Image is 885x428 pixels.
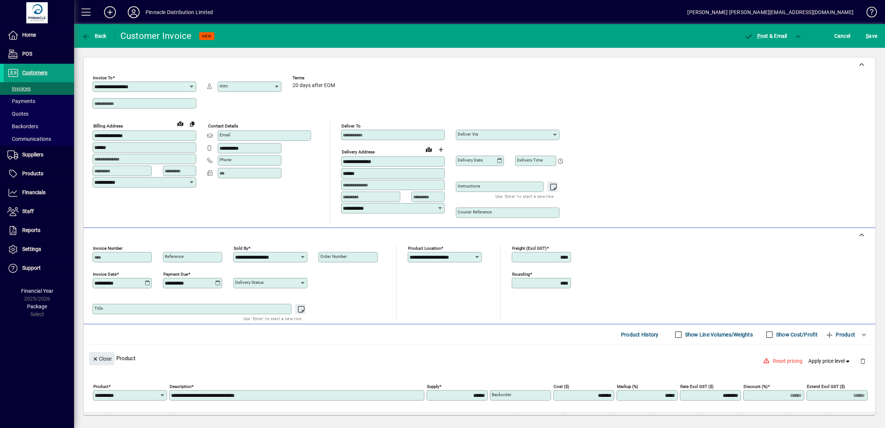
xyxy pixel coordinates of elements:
a: View on map [423,143,435,155]
span: Financials [22,189,46,195]
a: Invoices [4,82,74,95]
a: Products [4,165,74,183]
mat-label: Invoice To [93,75,113,80]
span: 20 days after EOM [293,83,335,89]
mat-label: Instructions [458,183,480,189]
a: Suppliers [4,146,74,164]
mat-label: Sold by [234,246,248,251]
button: Back [80,29,108,43]
span: ost & Email [744,33,787,39]
div: [PERSON_NAME] [PERSON_NAME][EMAIL_ADDRESS][DOMAIN_NAME] [687,6,854,18]
a: Quotes [4,107,74,120]
span: Communications [7,136,51,142]
span: Home [22,32,36,38]
button: Close [89,352,114,365]
a: Staff [4,202,74,221]
app-page-header-button: Delete [854,358,872,364]
mat-label: Extend excl GST ($) [807,384,845,389]
mat-label: Supply [427,384,439,389]
button: Delete [854,352,872,370]
span: Package [27,303,47,309]
mat-label: Product location [408,246,441,251]
mat-label: Payment due [163,272,188,277]
span: S [866,33,869,39]
span: Products [22,170,43,176]
button: Product [821,328,859,341]
span: Product History [621,329,659,341]
span: Financial Year [21,288,53,294]
a: Backorders [4,120,74,133]
mat-hint: Use 'Enter' to start a new line [495,192,554,200]
mat-label: Rate excl GST ($) [680,384,714,389]
app-page-header-button: Back [74,29,115,43]
div: Customer Invoice [120,30,192,42]
span: Terms [293,76,337,80]
span: Customers [22,70,47,76]
button: Apply price level [805,355,854,368]
mat-label: Phone [220,157,231,162]
div: Pinnacle Distribution Limited [146,6,213,18]
span: Close [92,353,111,365]
span: ave [866,30,877,42]
button: Profile [122,6,146,19]
span: Settings [22,246,41,252]
mat-label: Rounding [512,272,530,277]
mat-label: Cost ($) [554,384,569,389]
a: Communications [4,133,74,145]
mat-label: Delivery date [458,157,483,163]
mat-label: Title [94,306,103,311]
span: Reports [22,227,40,233]
label: Show Cost/Profit [775,331,818,338]
mat-label: Backorder [492,392,511,397]
mat-label: Freight (excl GST) [512,246,547,251]
mat-label: Email [220,132,230,137]
mat-label: Deliver via [458,132,478,137]
a: POS [4,45,74,63]
span: Quotes [7,111,29,117]
button: Copy to Delivery address [186,118,198,130]
button: Product History [618,328,662,341]
a: View on map [174,117,186,129]
span: Staff [22,208,34,214]
mat-label: Delivery status [235,280,264,285]
div: Product [84,345,875,372]
mat-label: Delivery time [517,157,543,163]
span: Reset pricing [773,357,802,365]
a: Payments [4,95,74,107]
mat-label: Invoice number [93,246,123,251]
button: Cancel [832,29,852,43]
span: Back [82,33,107,39]
a: Reports [4,221,74,240]
span: NEW [202,34,211,39]
mat-label: Attn [220,83,228,89]
a: Settings [4,240,74,259]
mat-label: Reference [165,254,184,259]
mat-label: Markup (%) [617,384,638,389]
mat-label: Courier Reference [458,209,492,215]
span: Invoices [7,86,31,92]
app-page-header-button: Close [87,355,116,362]
span: P [757,33,761,39]
mat-label: Description [170,384,191,389]
button: Post & Email [741,29,791,43]
a: Home [4,26,74,44]
button: Choose address [435,144,447,156]
mat-label: Deliver To [341,123,361,129]
span: Cancel [834,30,851,42]
button: Reset pricing [770,355,805,368]
mat-label: Invoice date [93,272,117,277]
label: Show Line Volumes/Weights [684,331,753,338]
button: Add [98,6,122,19]
a: Support [4,259,74,278]
mat-label: Order number [320,254,347,259]
a: Financials [4,183,74,202]
span: Support [22,265,41,271]
span: Backorders [7,123,38,129]
a: Knowledge Base [861,1,876,26]
span: Payments [7,98,35,104]
span: Apply price level [808,357,851,365]
mat-hint: Use 'Enter' to start a new line [243,314,301,323]
button: Save [864,29,879,43]
mat-label: Discount (%) [744,384,768,389]
mat-label: Product [93,384,108,389]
